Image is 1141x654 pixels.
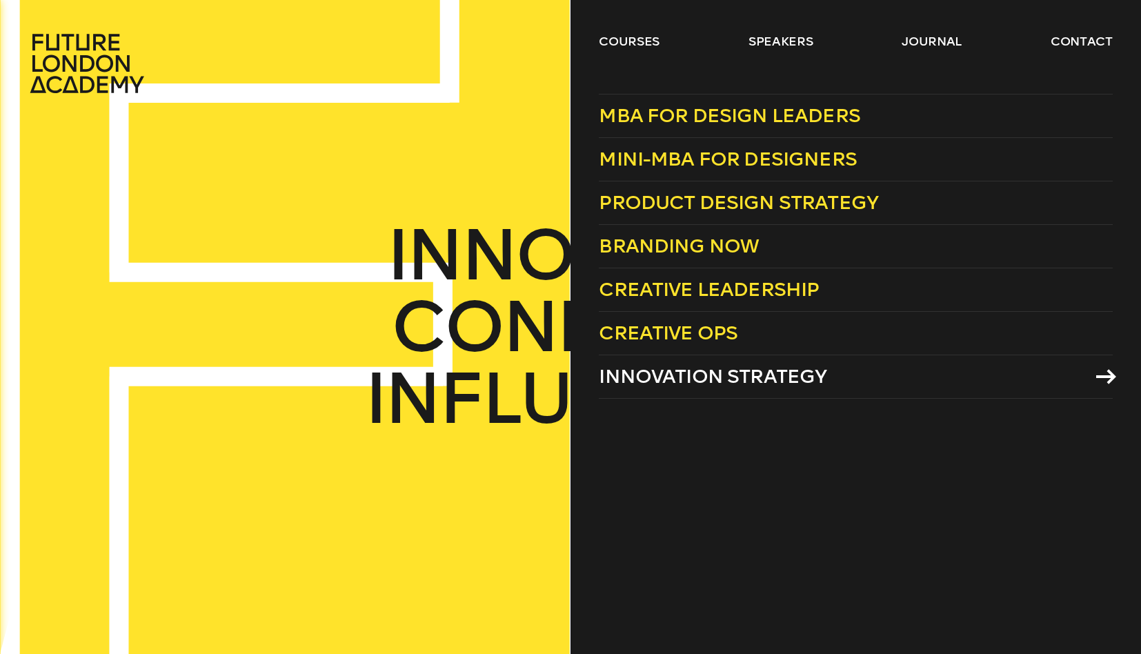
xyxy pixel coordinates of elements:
span: MBA for Design Leaders [599,104,860,127]
a: Innovation Strategy [599,355,1112,399]
span: Product Design Strategy [599,191,878,214]
a: MBA for Design Leaders [599,94,1112,138]
span: Mini-MBA for Designers [599,148,857,170]
a: Branding Now [599,225,1112,268]
span: Innovation Strategy [599,365,826,388]
a: speakers [748,33,813,50]
a: Mini-MBA for Designers [599,138,1112,181]
span: Creative Leadership [599,278,819,301]
span: Creative Ops [599,321,737,344]
a: courses [599,33,659,50]
span: Branding Now [599,235,759,257]
a: journal [902,33,962,50]
a: Creative Ops [599,312,1112,355]
a: Creative Leadership [599,268,1112,312]
a: contact [1051,33,1113,50]
a: Product Design Strategy [599,181,1112,225]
